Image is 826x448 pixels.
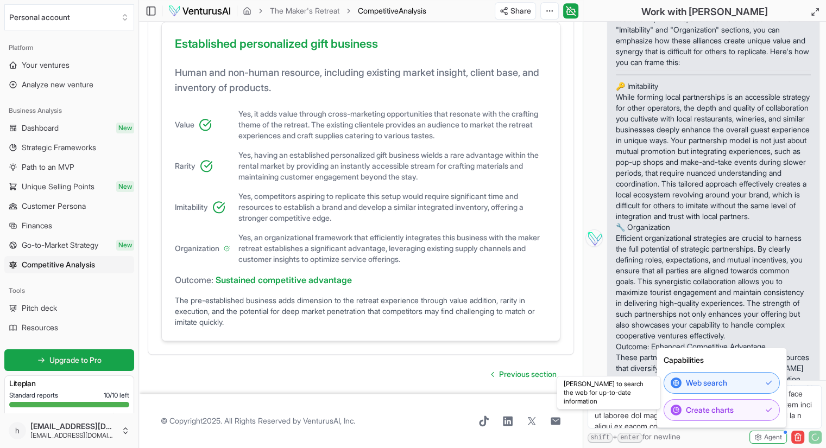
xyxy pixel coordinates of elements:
a: Analyze new venture [4,76,134,93]
h3: 🔧 Organization [616,222,811,233]
h2: Work with [PERSON_NAME] [641,4,768,20]
a: Pitch deck [4,299,134,317]
span: Premium reports [9,412,58,420]
p: To incorporate your potential partnerships with local restaurants, wineries, and other businesses... [616,3,811,68]
kbd: enter [617,433,642,443]
span: Pitch deck [22,303,57,313]
span: Yes, an organizational framework that efficiently integrates this business with the maker retreat... [238,232,547,265]
span: © Copyright 2025 . All Rights Reserved by . [161,415,355,426]
a: The Maker's Retreat [270,5,339,16]
span: Sustained competitive advantage [216,273,352,286]
span: Competitive Analysis [22,259,95,270]
span: Web search [686,377,727,388]
span: 0 / 2 left [108,412,129,420]
span: Dashboard [22,123,59,133]
p: While forming local partnerships is an accessible strategy for other operators, the depth and qua... [616,92,811,222]
h3: 🔑 Imitability [616,81,811,92]
a: DashboardNew [4,119,134,137]
div: Tools [4,282,134,299]
span: + for newline [588,431,680,443]
a: Your ventures [4,56,134,74]
p: These partnerships are strategically organized resources that diversify tourist engagement and [P... [616,352,811,428]
span: Finances [22,220,52,231]
div: The pre-established business adds dimension to the retreat experience through value addition, rar... [175,295,547,328]
span: Standard reports [9,391,58,400]
h3: Established personalized gift business [175,35,547,57]
a: Unique Selling PointsNew [4,178,134,195]
span: [EMAIL_ADDRESS][DOMAIN_NAME] [30,421,117,431]
a: Competitive Analysis [4,256,134,273]
span: Yes, having an established personalized gift business wields a rare advantage within the rental m... [238,150,547,182]
span: Organization [175,243,219,254]
span: Agent [764,433,782,441]
span: Analyze new venture [22,79,93,90]
a: Strategic Frameworks [4,139,134,156]
button: Web search [664,372,780,394]
span: Imitability [175,202,208,213]
span: Create charts [686,405,734,415]
h4: Human and non-human resource, including existing market insight, client base, and inventory of pr... [175,65,547,104]
button: Agent [749,431,787,444]
span: Yes, it adds value through cross-marketing opportunities that resonate with the crafting theme of... [238,108,547,141]
img: logo [168,4,231,17]
span: 10 / 10 left [104,391,129,400]
kbd: shift [588,433,613,443]
h3: Lite plan [9,378,129,389]
h3: Outcome: Enhanced Competitive Advantage [616,341,811,352]
span: Rarity [175,161,196,171]
a: Go to previous page [483,363,565,385]
span: Upgrade to Pro [49,355,102,366]
a: Resources [4,319,134,336]
img: Vera [585,229,603,247]
span: h [9,422,26,439]
span: CompetitiveAnalysis [358,5,426,16]
span: Share [510,5,531,16]
a: VenturusAI, Inc [303,416,354,425]
span: Your ventures [22,60,70,71]
span: Value [175,119,194,130]
span: New [116,181,134,192]
span: Previous section [499,369,557,380]
span: Resources [22,322,58,333]
button: Select an organization [4,4,134,30]
span: [EMAIL_ADDRESS][DOMAIN_NAME] [30,431,117,440]
p: Efficient organizational strategies are crucial to harness the full potential of strategic partne... [616,233,811,341]
span: Outcome: [175,273,213,286]
a: Customer Persona [4,197,134,215]
a: Upgrade to Pro [4,349,134,371]
button: Share [495,2,536,20]
span: Customer Persona [22,201,86,212]
h4: Capabilities [664,355,780,366]
button: Create charts [664,399,780,421]
div: Platform [4,39,134,56]
span: Go-to-Market Strategy [22,240,98,251]
button: h[EMAIL_ADDRESS][DOMAIN_NAME][EMAIL_ADDRESS][DOMAIN_NAME] [4,418,134,444]
span: New [116,123,134,133]
div: Business Analysis [4,102,134,119]
span: Analysis [399,6,426,15]
a: Finances [4,217,134,234]
span: Strategic Frameworks [22,142,96,153]
p: [PERSON_NAME] to search the web for up-to-date information [564,380,654,406]
a: Go-to-Market StrategyNew [4,236,134,254]
span: New [116,240,134,251]
span: Yes, competitors aspiring to replicate this setup would require significant time and resources to... [238,191,547,223]
span: Unique Selling Points [22,181,94,192]
span: Path to an MVP [22,162,74,172]
nav: pagination [483,363,565,385]
nav: breadcrumb [243,5,426,16]
a: Path to an MVP [4,158,134,176]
